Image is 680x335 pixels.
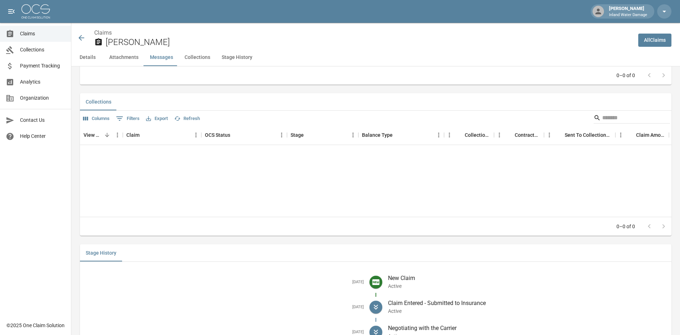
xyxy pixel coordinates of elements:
button: Sort [102,130,112,140]
div: Claim Amount [615,125,669,145]
button: Menu [433,130,444,140]
p: Inland Water Damage [609,12,647,18]
button: Menu [348,130,358,140]
div: Claim [126,125,140,145]
div: View Collection [80,125,123,145]
span: Claims [20,30,65,37]
button: Refresh [172,113,202,124]
button: Sort [140,130,150,140]
span: Contact Us [20,116,65,124]
button: Menu [191,130,201,140]
button: Sort [455,130,465,140]
p: Negotiating with the Carrier [388,324,666,332]
div: Balance Type [362,125,393,145]
span: Collections [20,46,65,54]
div: Collections Fee [444,125,494,145]
button: Collections [179,49,216,66]
h5: [DATE] [86,330,364,335]
span: Analytics [20,78,65,86]
div: Collections Fee [465,125,490,145]
button: Menu [112,130,123,140]
nav: breadcrumb [94,29,633,37]
a: AllClaims [638,34,671,47]
div: Sent To Collections Date [544,125,615,145]
button: Messages [144,49,179,66]
button: Sort [230,130,240,140]
div: Sent To Collections Date [565,125,612,145]
a: Claims [94,29,112,36]
div: Claim [123,125,201,145]
button: Sort [555,130,565,140]
button: Menu [444,130,455,140]
div: Claim Amount [636,125,665,145]
button: Sort [505,130,515,140]
p: 0–0 of 0 [616,223,635,230]
div: Search [594,112,670,125]
div: anchor tabs [71,49,680,66]
button: Sort [304,130,314,140]
div: Contractor Amount [515,125,540,145]
div: OCS Status [205,125,230,145]
div: Stage [291,125,304,145]
button: Collections [80,93,117,110]
button: Details [71,49,104,66]
p: Active [388,282,666,290]
button: Select columns [81,113,111,124]
button: Stage History [216,49,258,66]
div: related-list tabs [80,244,671,261]
div: related-list tabs [80,93,671,110]
div: Balance Type [358,125,444,145]
span: Organization [20,94,65,102]
span: Help Center [20,132,65,140]
div: View Collection [84,125,102,145]
button: Sort [626,130,636,140]
div: [PERSON_NAME] [606,5,650,18]
div: Stage [287,125,358,145]
button: Export [144,113,170,124]
div: © 2025 One Claim Solution [6,322,65,329]
h2: [PERSON_NAME] [106,37,633,47]
button: Stage History [80,244,122,261]
p: 0–0 of 0 [616,72,635,79]
button: Show filters [114,113,141,124]
p: New Claim [388,274,666,282]
button: Menu [276,130,287,140]
h5: [DATE] [86,305,364,310]
button: Menu [615,130,626,140]
button: Menu [494,130,505,140]
div: Contractor Amount [494,125,544,145]
div: OCS Status [201,125,287,145]
span: Payment Tracking [20,62,65,70]
button: Attachments [104,49,144,66]
p: Claim Entered - Submitted to Insurance [388,299,666,307]
p: Active [388,307,666,315]
h5: [DATE] [86,280,364,285]
button: Menu [544,130,555,140]
button: open drawer [4,4,19,19]
button: Sort [393,130,403,140]
img: ocs-logo-white-transparent.png [21,4,50,19]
